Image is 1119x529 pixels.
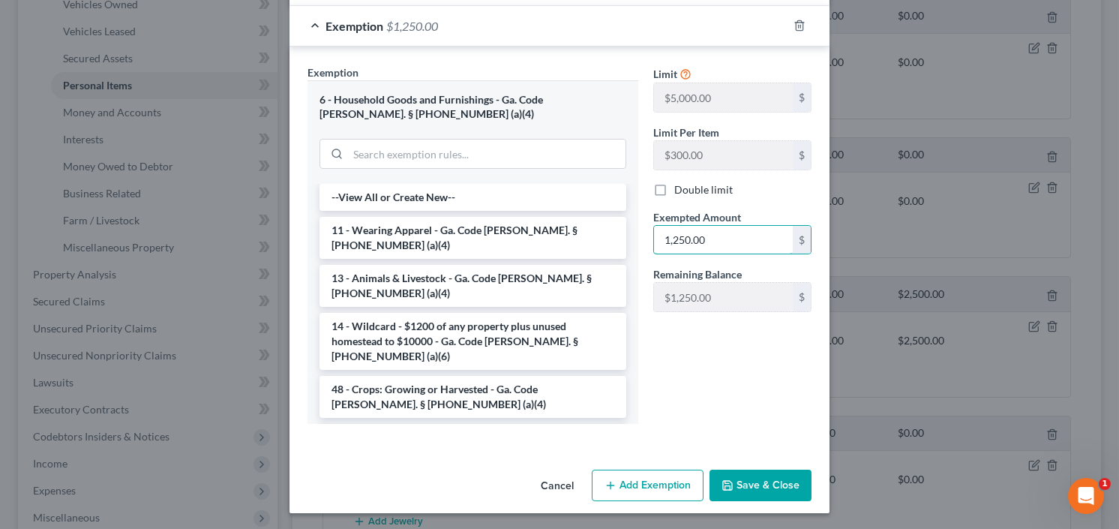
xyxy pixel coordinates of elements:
[529,471,586,501] button: Cancel
[319,376,626,418] li: 48 - Crops: Growing or Harvested - Ga. Code [PERSON_NAME]. § [PHONE_NUMBER] (a)(4)
[307,66,358,79] span: Exemption
[654,83,793,112] input: --
[1068,478,1104,514] iframe: Intercom live chat
[386,19,438,33] span: $1,250.00
[1099,478,1111,490] span: 1
[654,226,793,254] input: 0.00
[319,184,626,211] li: --View All or Create New--
[319,93,626,121] div: 6 - Household Goods and Furnishings - Ga. Code [PERSON_NAME]. § [PHONE_NUMBER] (a)(4)
[654,141,793,170] input: --
[319,265,626,307] li: 13 - Animals & Livestock - Ga. Code [PERSON_NAME]. § [PHONE_NUMBER] (a)(4)
[653,266,742,282] label: Remaining Balance
[793,83,811,112] div: $
[793,283,811,311] div: $
[319,313,626,370] li: 14 - Wildcard - $1200 of any property plus unused homestead to $10000 - Ga. Code [PERSON_NAME]. §...
[654,283,793,311] input: --
[653,211,741,224] span: Exempted Amount
[348,140,625,168] input: Search exemption rules...
[793,141,811,170] div: $
[674,182,733,197] label: Double limit
[793,226,811,254] div: $
[653,125,719,140] label: Limit Per Item
[592,470,703,501] button: Add Exemption
[319,217,626,259] li: 11 - Wearing Apparel - Ga. Code [PERSON_NAME]. § [PHONE_NUMBER] (a)(4)
[709,470,811,501] button: Save & Close
[653,68,677,80] span: Limit
[325,19,383,33] span: Exemption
